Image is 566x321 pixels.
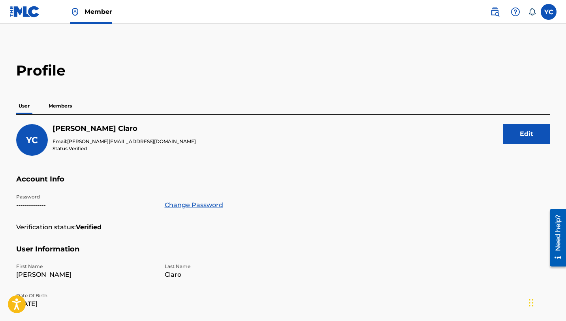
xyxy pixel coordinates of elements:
[16,200,155,210] p: •••••••••••••••
[511,7,520,17] img: help
[16,245,550,263] h5: User Information
[70,7,80,17] img: Top Rightsholder
[528,8,536,16] div: Notifications
[487,4,503,20] a: Public Search
[53,138,196,145] p: Email:
[16,299,155,309] p: [DATE]
[26,135,38,145] span: YC
[503,124,550,144] button: Edit
[541,4,557,20] div: User Menu
[16,175,550,193] h5: Account Info
[69,145,87,151] span: Verified
[16,62,550,79] h2: Profile
[16,193,155,200] p: Password
[16,270,155,279] p: [PERSON_NAME]
[16,98,32,114] p: User
[16,292,155,299] p: Date Of Birth
[46,98,74,114] p: Members
[53,124,196,133] h5: Yvonne Claro
[85,7,112,16] span: Member
[527,283,566,321] iframe: Chat Widget
[16,223,76,232] p: Verification status:
[67,138,196,144] span: [PERSON_NAME][EMAIL_ADDRESS][DOMAIN_NAME]
[76,223,102,232] strong: Verified
[165,263,304,270] p: Last Name
[508,4,523,20] div: Help
[490,7,500,17] img: search
[544,206,566,269] iframe: Resource Center
[16,263,155,270] p: First Name
[165,270,304,279] p: Claro
[165,200,223,210] a: Change Password
[53,145,196,152] p: Status:
[9,6,40,17] img: MLC Logo
[529,291,534,315] div: Drag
